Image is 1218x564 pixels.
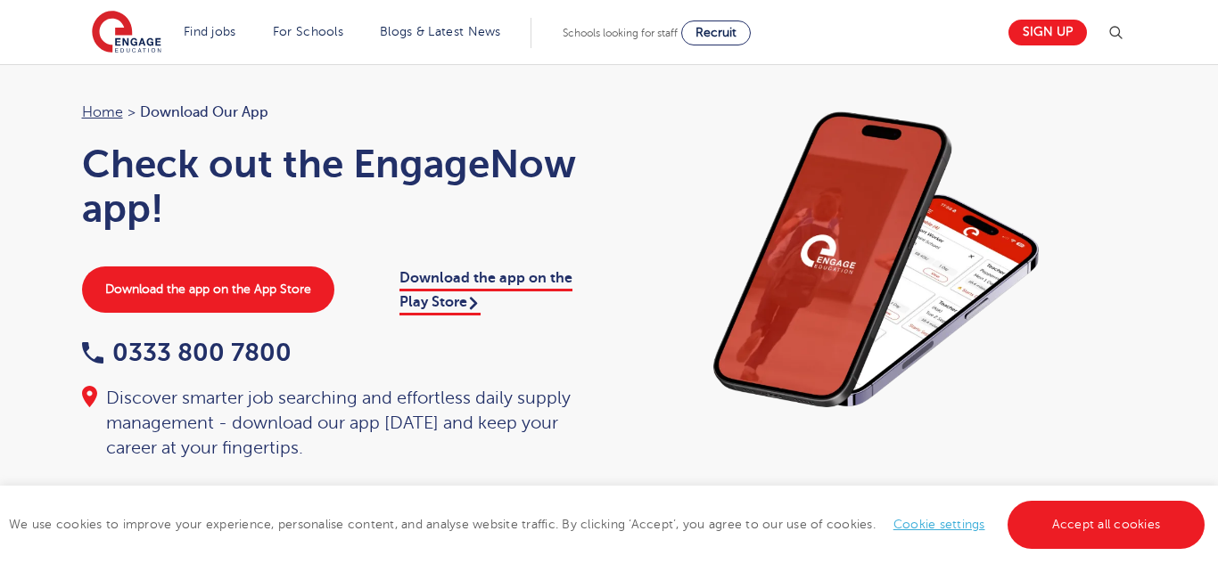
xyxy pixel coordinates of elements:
[273,25,343,38] a: For Schools
[563,27,678,39] span: Schools looking for staff
[9,518,1209,531] span: We use cookies to improve your experience, personalise content, and analyse website traffic. By c...
[82,101,592,124] nav: breadcrumb
[92,11,161,55] img: Engage Education
[184,25,236,38] a: Find jobs
[82,104,123,120] a: Home
[893,518,985,531] a: Cookie settings
[128,104,136,120] span: >
[82,266,334,313] a: Download the app on the App Store
[82,386,592,461] div: Discover smarter job searching and effortless daily supply management - download our app [DATE] a...
[82,142,592,231] h1: Check out the EngageNow app!
[681,20,751,45] a: Recruit
[1008,501,1206,549] a: Accept all cookies
[380,25,501,38] a: Blogs & Latest News
[399,270,572,315] a: Download the app on the Play Store
[82,339,292,366] a: 0333 800 7800
[695,26,737,39] span: Recruit
[1008,20,1087,45] a: Sign up
[140,101,268,124] span: Download our app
